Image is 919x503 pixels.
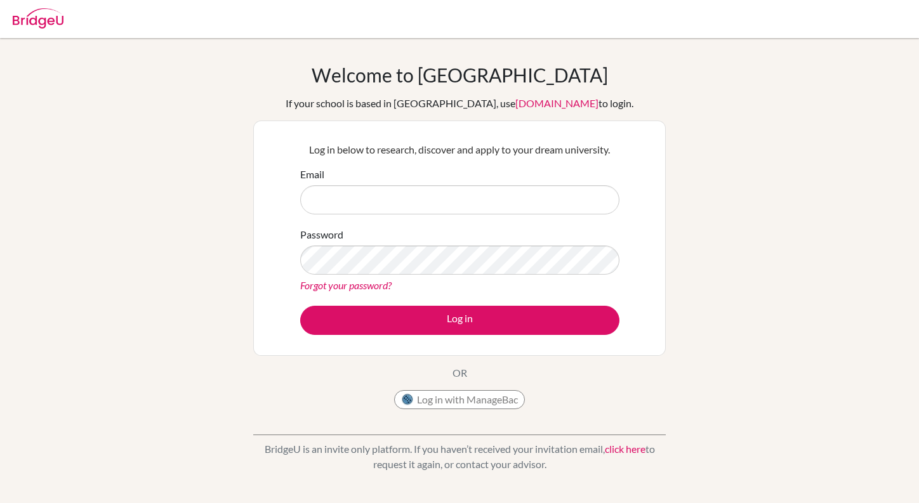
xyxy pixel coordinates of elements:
div: If your school is based in [GEOGRAPHIC_DATA], use to login. [286,96,633,111]
label: Email [300,167,324,182]
a: Forgot your password? [300,279,392,291]
a: click here [605,443,645,455]
a: [DOMAIN_NAME] [515,97,598,109]
p: Log in below to research, discover and apply to your dream university. [300,142,619,157]
button: Log in with ManageBac [394,390,525,409]
img: Bridge-U [13,8,63,29]
h1: Welcome to [GEOGRAPHIC_DATA] [312,63,608,86]
p: OR [453,365,467,381]
label: Password [300,227,343,242]
button: Log in [300,306,619,335]
p: BridgeU is an invite only platform. If you haven’t received your invitation email, to request it ... [253,441,666,472]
